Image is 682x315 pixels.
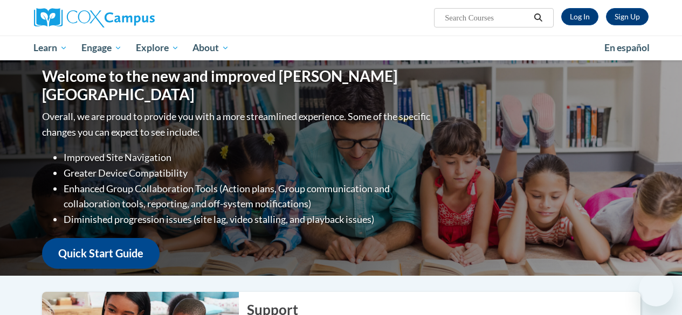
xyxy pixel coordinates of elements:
[192,41,229,54] span: About
[136,41,179,54] span: Explore
[27,36,75,60] a: Learn
[42,67,433,103] h1: Welcome to the new and improved [PERSON_NAME][GEOGRAPHIC_DATA]
[561,8,598,25] a: Log In
[64,212,433,227] li: Diminished progression issues (site lag, video stalling, and playback issues)
[606,8,649,25] a: Register
[34,8,228,27] a: Cox Campus
[33,41,67,54] span: Learn
[185,36,236,60] a: About
[64,181,433,212] li: Enhanced Group Collaboration Tools (Action plans, Group communication and collaboration tools, re...
[639,272,673,306] iframe: Button to launch messaging window
[597,37,657,59] a: En español
[42,238,160,269] a: Quick Start Guide
[64,165,433,181] li: Greater Device Compatibility
[74,36,129,60] a: Engage
[42,109,433,140] p: Overall, we are proud to provide you with a more streamlined experience. Some of the specific cha...
[81,41,122,54] span: Engage
[26,36,657,60] div: Main menu
[129,36,186,60] a: Explore
[444,11,530,24] input: Search Courses
[64,150,433,165] li: Improved Site Navigation
[604,42,650,53] span: En español
[530,11,546,24] button: Search
[34,8,155,27] img: Cox Campus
